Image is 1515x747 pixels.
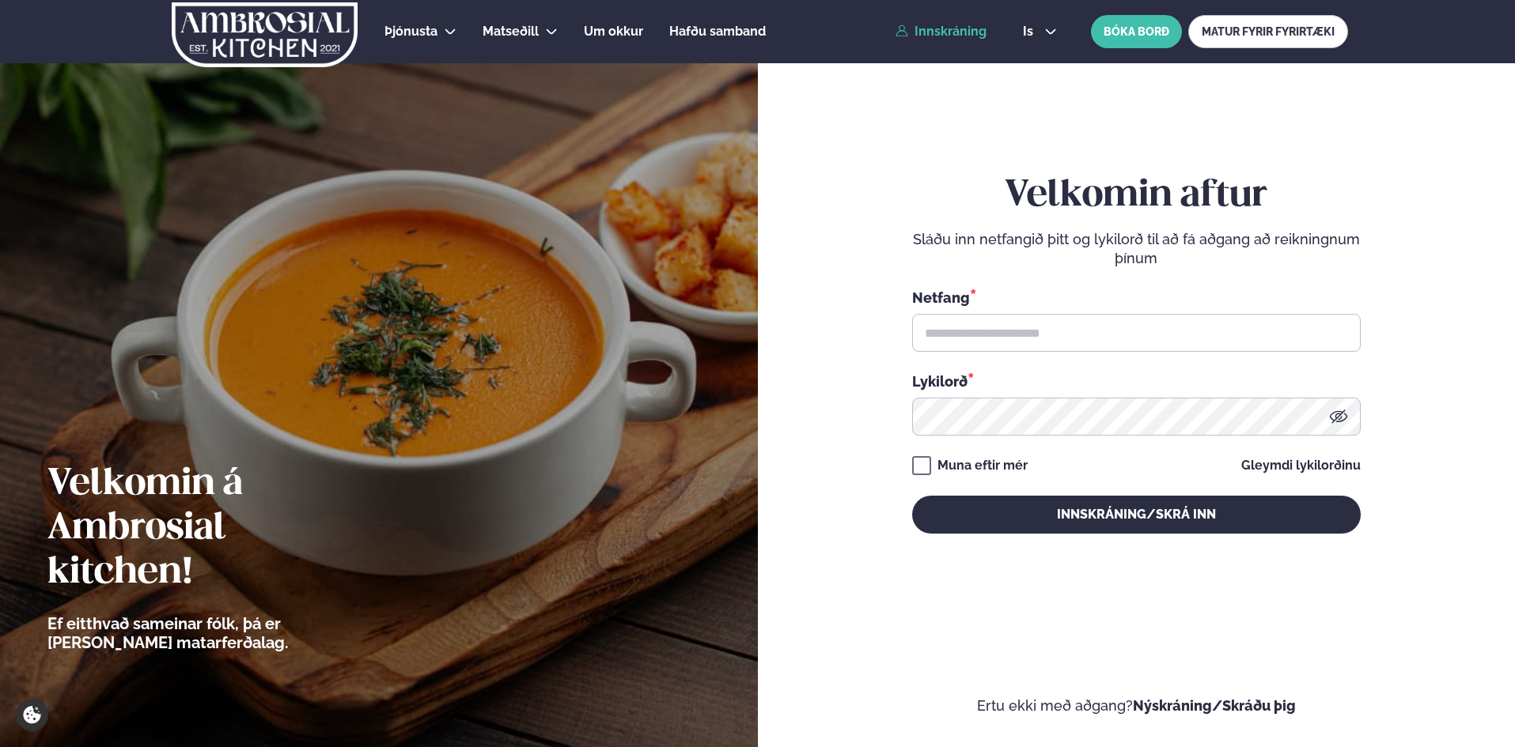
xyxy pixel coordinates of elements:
[384,22,437,41] a: Þjónusta
[1010,25,1070,38] button: is
[1188,15,1348,48] a: MATUR FYRIR FYRIRTÆKI
[584,24,643,39] span: Um okkur
[912,174,1361,218] h2: Velkomin aftur
[1023,25,1038,38] span: is
[1133,697,1296,714] a: Nýskráning/Skráðu þig
[1241,459,1361,472] a: Gleymdi lykilorðinu
[584,22,643,41] a: Um okkur
[47,462,376,595] h2: Velkomin á Ambrosial kitchen!
[384,24,437,39] span: Þjónusta
[669,24,766,39] span: Hafðu samband
[483,24,539,39] span: Matseðill
[16,699,48,731] a: Cookie settings
[170,2,359,67] img: logo
[912,230,1361,268] p: Sláðu inn netfangið þitt og lykilorð til að fá aðgang að reikningnum þínum
[912,496,1361,534] button: Innskráning/Skrá inn
[896,25,987,39] a: Innskráning
[1091,15,1182,48] button: BÓKA BORÐ
[483,22,539,41] a: Matseðill
[47,614,376,652] p: Ef eitthvað sameinar fólk, þá er [PERSON_NAME] matarferðalag.
[669,22,766,41] a: Hafðu samband
[912,287,1361,307] div: Netfang
[912,371,1361,391] div: Lykilorð
[805,696,1468,715] p: Ertu ekki með aðgang?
